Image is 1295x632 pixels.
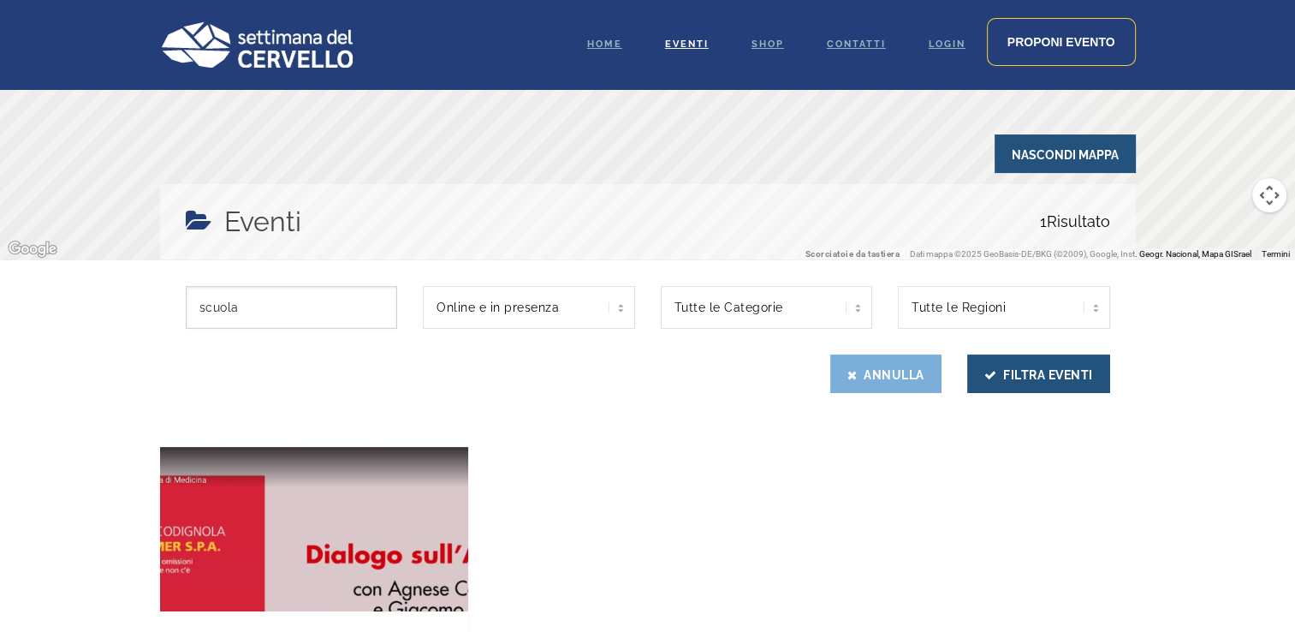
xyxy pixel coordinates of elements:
[1040,201,1110,242] span: Risultato
[967,355,1110,393] button: Filtra Eventi
[665,39,709,50] span: Eventi
[4,238,61,260] img: Google
[160,21,353,68] img: Logo
[1262,249,1290,259] a: Termini (si apre in una nuova scheda)
[1007,35,1115,49] span: Proponi evento
[1252,178,1286,212] button: Controlli di visualizzazione della mappa
[4,238,61,260] a: Visualizza questa zona in Google Maps (in una nuova finestra)
[224,201,301,242] h4: Eventi
[751,39,784,50] span: Shop
[1040,212,1047,230] span: 1
[186,286,398,329] input: Parole chiave
[830,355,942,393] button: Annulla
[987,18,1136,66] a: Proponi evento
[587,39,622,50] span: Home
[929,39,965,50] span: Login
[827,39,886,50] span: Contatti
[995,134,1136,173] span: Nascondi Mappa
